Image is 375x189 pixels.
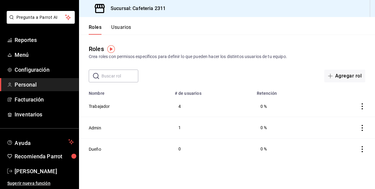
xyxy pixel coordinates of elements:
[89,125,101,131] button: Admin
[15,167,74,175] span: [PERSON_NAME]
[89,53,365,60] div: Crea roles con permisos específicos para definir lo que pueden hacer los distintos usuarios de tu...
[15,110,74,119] span: Inventarios
[15,138,66,146] span: Ayuda
[15,152,74,160] span: Recomienda Parrot
[7,180,74,187] span: Sugerir nueva función
[253,117,319,138] td: 0 %
[359,103,365,109] button: actions
[89,146,101,152] button: Dueño
[89,24,131,35] div: navigation tabs
[7,11,75,24] button: Pregunta a Parrot AI
[359,146,365,152] button: actions
[359,125,365,131] button: actions
[171,87,253,96] th: # de usuarios
[101,70,138,82] input: Buscar rol
[171,117,253,138] td: 1
[79,87,171,96] th: Nombre
[16,14,65,21] span: Pregunta a Parrot AI
[4,19,75,25] a: Pregunta a Parrot AI
[89,24,101,35] button: Roles
[89,103,110,109] button: Trabajador
[253,87,319,96] th: Retención
[106,5,166,12] h3: Sucursal: Cafeteria 2311
[15,95,74,104] span: Facturación
[171,138,253,160] td: 0
[171,96,253,117] td: 4
[89,44,104,53] div: Roles
[15,51,74,59] span: Menú
[111,24,131,35] button: Usuarios
[15,36,74,44] span: Reportes
[107,45,115,53] img: Tooltip marker
[15,81,74,89] span: Personal
[324,70,365,82] button: Agregar rol
[253,96,319,117] td: 0 %
[15,66,74,74] span: Configuración
[253,138,319,160] td: 0 %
